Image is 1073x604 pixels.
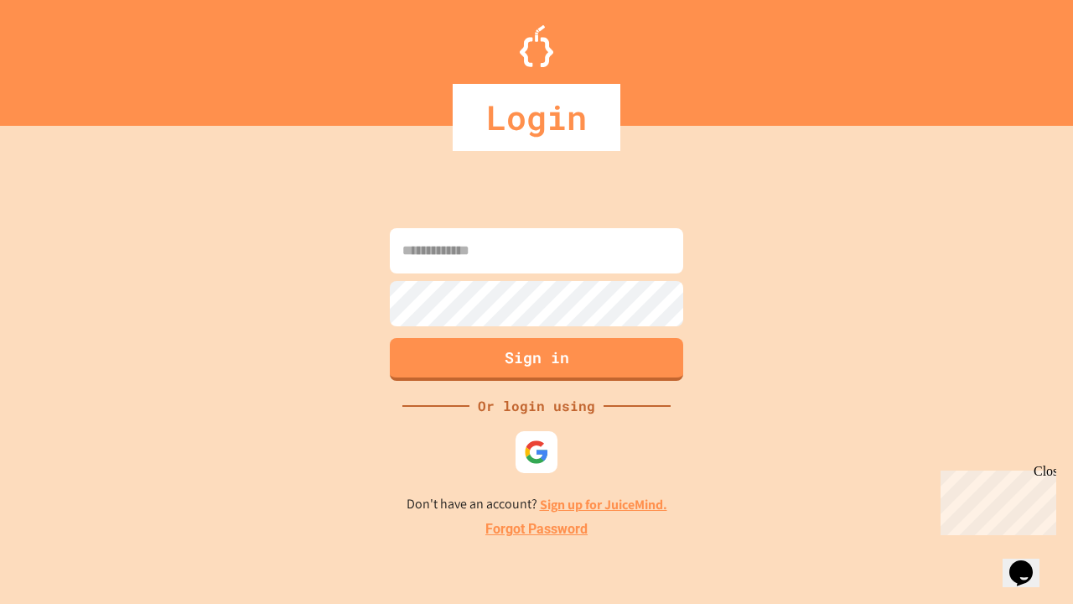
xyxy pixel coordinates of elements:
a: Sign up for JuiceMind. [540,496,667,513]
div: Or login using [469,396,604,416]
div: Login [453,84,620,151]
a: Forgot Password [485,519,588,539]
iframe: chat widget [1003,537,1056,587]
div: Chat with us now!Close [7,7,116,107]
iframe: chat widget [934,464,1056,535]
button: Sign in [390,338,683,381]
p: Don't have an account? [407,494,667,515]
img: Logo.svg [520,25,553,67]
img: google-icon.svg [524,440,549,465]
